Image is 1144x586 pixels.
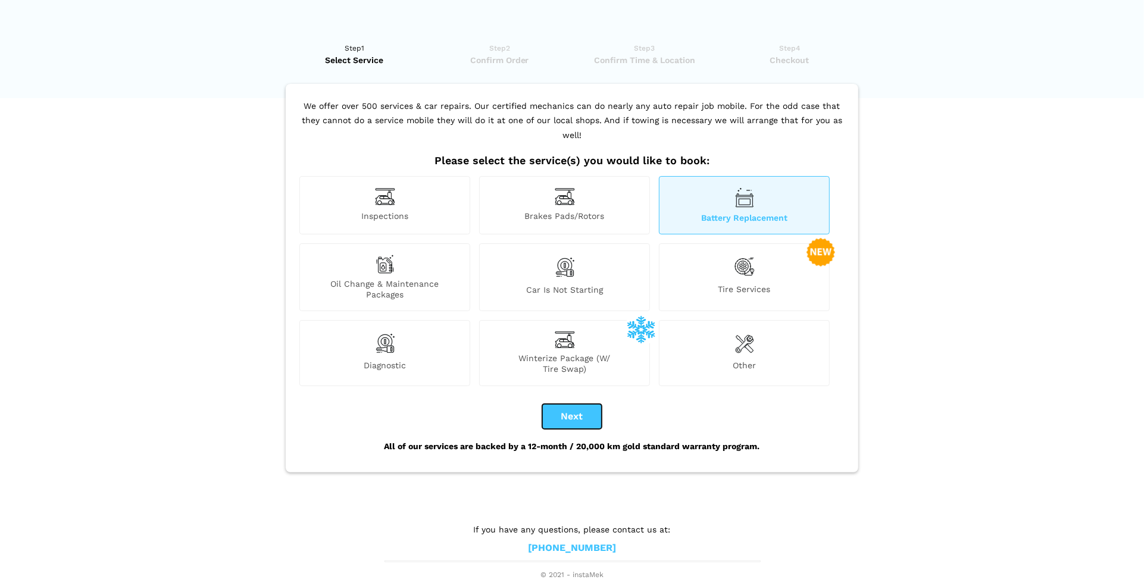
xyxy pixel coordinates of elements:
a: Step1 [286,42,423,66]
img: new-badge-2-48.png [807,238,835,267]
span: Battery Replacement [659,212,829,223]
span: Car is not starting [480,284,649,300]
span: Winterize Package (W/ Tire Swap) [480,353,649,374]
a: Step2 [431,42,568,66]
p: If you have any questions, please contact us at: [385,523,759,536]
div: All of our services are backed by a 12-month / 20,000 km gold standard warranty program. [296,429,848,463]
span: Inspections [300,211,470,223]
span: Confirm Time & Location [576,54,713,66]
span: Other [659,360,829,374]
button: Next [542,404,602,429]
p: We offer over 500 services & car repairs. Our certified mechanics can do nearly any auto repair j... [296,99,848,155]
span: Tire Services [659,284,829,300]
h2: Please select the service(s) you would like to book: [296,154,848,167]
img: winterize-icon_1.png [627,315,655,343]
a: Step4 [721,42,858,66]
a: [PHONE_NUMBER] [528,542,616,554]
span: Brakes Pads/Rotors [480,211,649,223]
a: Step3 [576,42,713,66]
span: Checkout [721,54,858,66]
span: Select Service [286,54,423,66]
span: © 2021 - instaMek [385,571,759,580]
span: Diagnostic [300,360,470,374]
span: Oil Change & Maintenance Packages [300,278,470,300]
span: Confirm Order [431,54,568,66]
